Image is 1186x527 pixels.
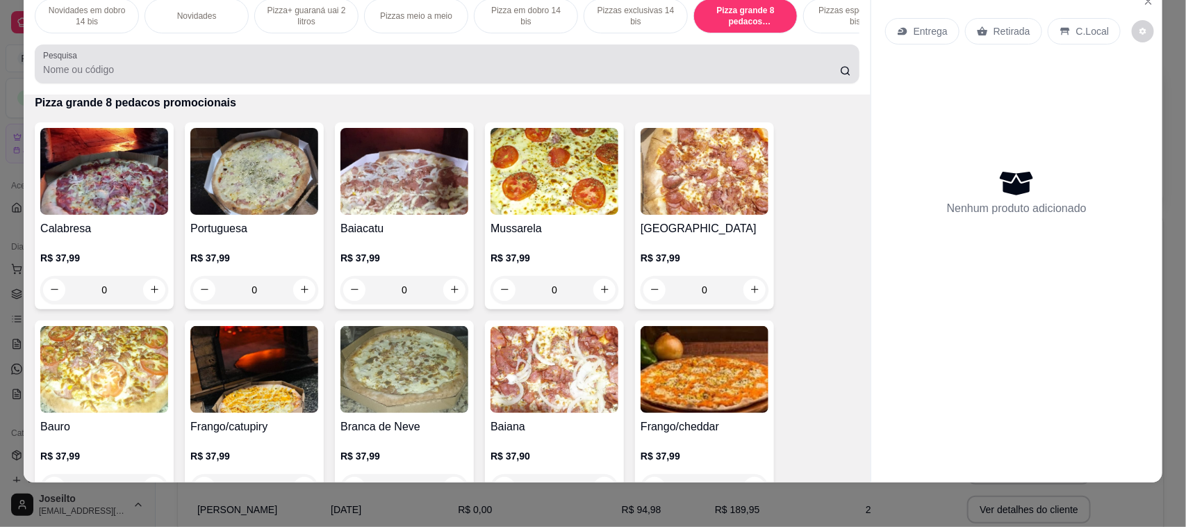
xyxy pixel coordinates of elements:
p: Pizza grande 8 pedacos promocionais [705,5,786,27]
p: Pizza+ guaraná uai 2 litros [266,5,347,27]
h4: Baiacatu [340,220,468,237]
button: increase-product-quantity [293,279,315,301]
p: Pizza em dobro 14 bis [486,5,566,27]
p: R$ 37,99 [340,449,468,463]
p: R$ 37,99 [190,251,318,265]
p: Entrega [914,24,948,38]
img: product-image [491,128,618,215]
p: Novidades [177,10,217,22]
label: Pesquisa [43,49,82,61]
img: product-image [340,326,468,413]
button: decrease-product-quantity [493,477,516,499]
button: increase-product-quantity [293,477,315,499]
button: increase-product-quantity [743,279,766,301]
p: Pizzas especiais 14 bis [815,5,896,27]
img: product-image [491,326,618,413]
input: Pesquisa [43,63,840,76]
img: product-image [641,326,768,413]
h4: [GEOGRAPHIC_DATA] [641,220,768,237]
button: decrease-product-quantity [43,477,65,499]
button: decrease-product-quantity [193,477,215,499]
p: Pizza grande 8 pedacos promocionais [35,95,859,111]
h4: Frango/cheddar [641,419,768,435]
button: increase-product-quantity [743,477,766,499]
p: R$ 37,99 [641,251,768,265]
button: decrease-product-quantity [193,279,215,301]
h4: Baiana [491,419,618,435]
img: product-image [40,128,168,215]
button: decrease-product-quantity [1132,20,1154,42]
button: increase-product-quantity [443,477,466,499]
h4: Mussarela [491,220,618,237]
h4: Portuguesa [190,220,318,237]
button: increase-product-quantity [143,477,165,499]
p: Pizzas meio a meio [380,10,452,22]
h4: Frango/catupiry [190,419,318,435]
p: R$ 37,99 [40,251,168,265]
p: R$ 37,99 [340,251,468,265]
p: C.Local [1076,24,1109,38]
button: decrease-product-quantity [493,279,516,301]
p: R$ 37,99 [190,449,318,463]
button: increase-product-quantity [593,279,616,301]
button: decrease-product-quantity [643,279,666,301]
p: Nenhum produto adicionado [947,200,1087,217]
p: Retirada [994,24,1030,38]
img: product-image [40,326,168,413]
button: decrease-product-quantity [343,477,365,499]
p: R$ 37,99 [40,449,168,463]
p: R$ 37,99 [491,251,618,265]
button: decrease-product-quantity [43,279,65,301]
button: decrease-product-quantity [643,477,666,499]
button: increase-product-quantity [593,477,616,499]
button: increase-product-quantity [143,279,165,301]
p: Novidades em dobro 14 bis [47,5,127,27]
h4: Branca de Neve [340,419,468,435]
button: increase-product-quantity [443,279,466,301]
p: Pizzas exclusivas 14 bis [595,5,676,27]
p: R$ 37,99 [641,449,768,463]
h4: Calabresa [40,220,168,237]
button: decrease-product-quantity [343,279,365,301]
h4: Bauro [40,419,168,435]
img: product-image [190,326,318,413]
img: product-image [190,128,318,215]
img: product-image [340,128,468,215]
p: R$ 37,90 [491,449,618,463]
img: product-image [641,128,768,215]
